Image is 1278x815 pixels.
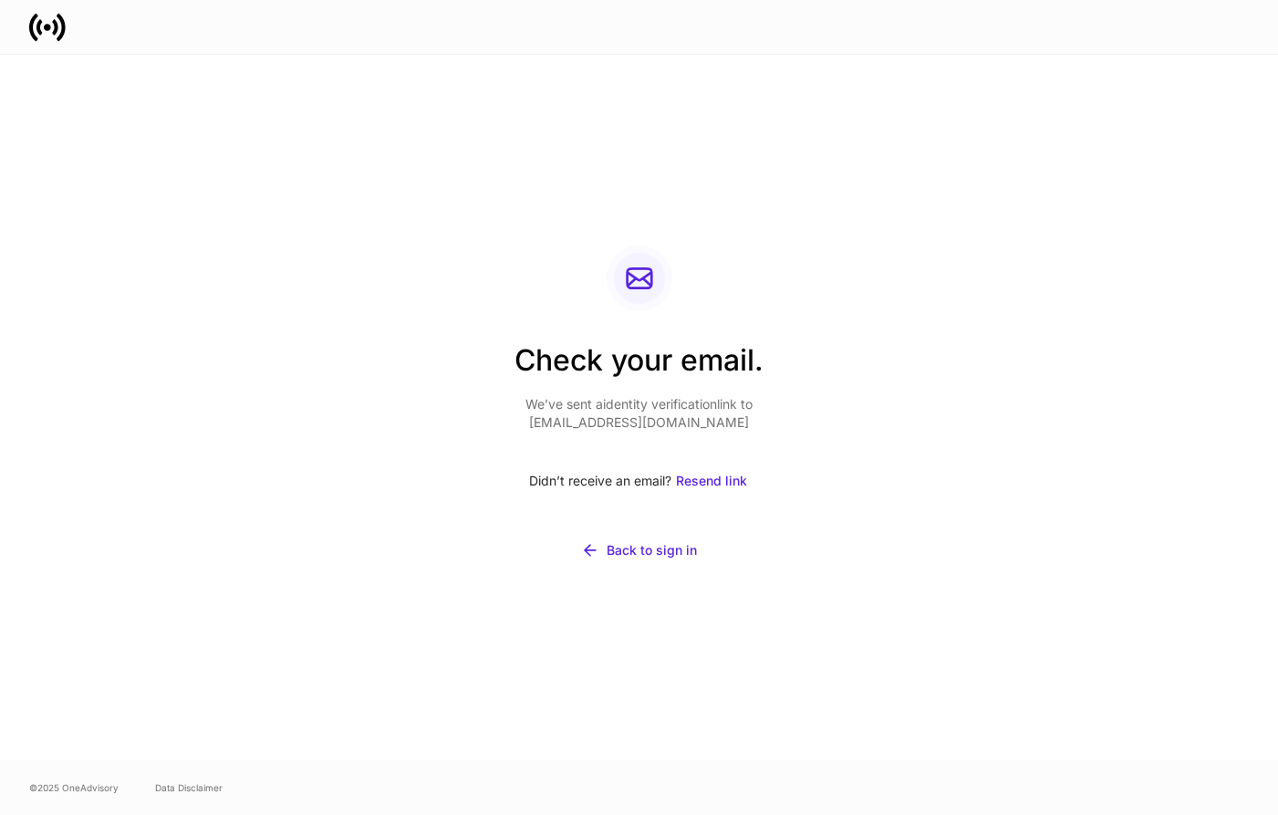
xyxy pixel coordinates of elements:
p: We’ve sent a identity verification link to [EMAIL_ADDRESS][DOMAIN_NAME] [514,395,764,432]
button: Resend link [676,461,749,501]
div: Didn’t receive an email? [514,461,764,501]
button: Back to sign in [514,530,764,570]
div: Resend link [677,472,748,490]
span: © 2025 OneAdvisory [29,780,119,795]
a: Data Disclaimer [155,780,223,795]
h2: Check your email. [514,340,764,395]
div: Back to sign in [607,541,697,559]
